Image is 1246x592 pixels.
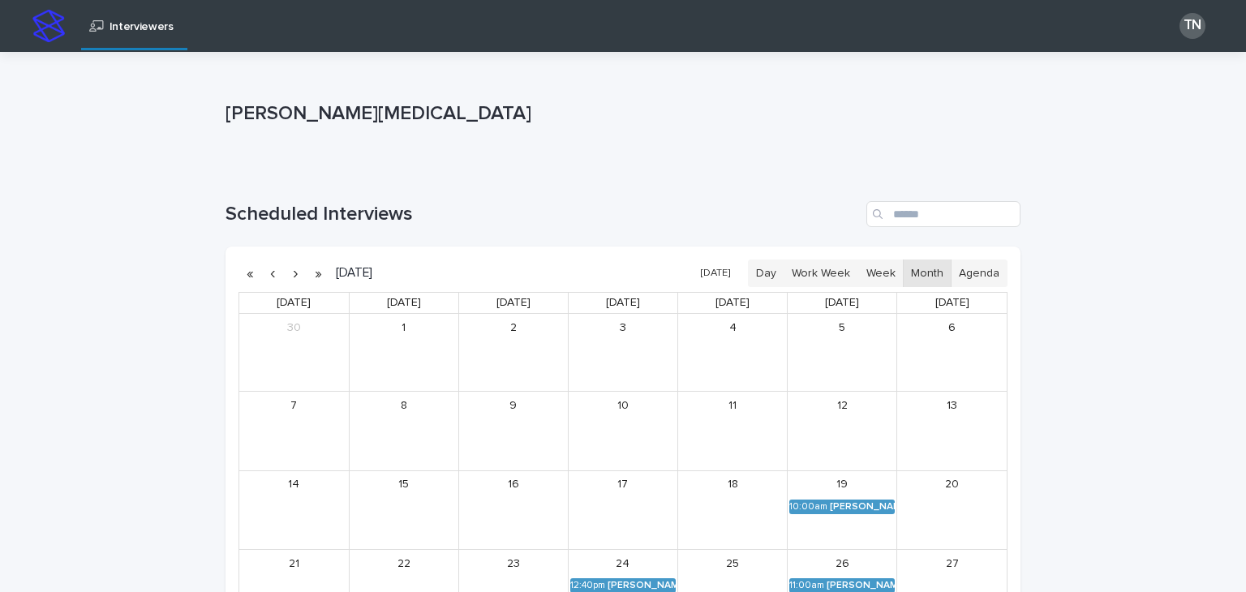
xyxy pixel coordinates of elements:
a: May 17, 2023 [610,472,636,498]
div: [PERSON_NAME] (Round 2) [608,580,676,591]
a: April 30, 2023 [281,315,307,341]
a: Thursday [712,293,753,313]
button: Week [857,260,903,287]
button: [DATE] [693,262,738,285]
td: May 12, 2023 [788,392,897,470]
td: May 10, 2023 [568,392,677,470]
td: May 11, 2023 [678,392,788,470]
input: Search [866,201,1020,227]
a: May 22, 2023 [391,551,417,577]
a: May 15, 2023 [391,472,417,498]
p: [PERSON_NAME][MEDICAL_DATA] [226,102,1014,126]
button: Month [903,260,952,287]
a: May 26, 2023 [829,551,855,577]
a: May 23, 2023 [501,551,526,577]
a: May 5, 2023 [829,315,855,341]
button: Next year [307,260,329,286]
td: May 19, 2023 [788,470,897,549]
button: Day [748,260,784,287]
td: May 17, 2023 [568,470,677,549]
button: Next month [284,260,307,286]
td: May 3, 2023 [568,314,677,392]
a: Sunday [273,293,314,313]
a: May 4, 2023 [720,315,745,341]
a: May 12, 2023 [829,393,855,418]
button: Agenda [951,260,1008,287]
td: May 1, 2023 [349,314,458,392]
td: April 30, 2023 [239,314,349,392]
a: May 13, 2023 [939,393,965,418]
div: 12:40pm [570,580,605,591]
a: May 3, 2023 [610,315,636,341]
a: Wednesday [603,293,643,313]
h2: [DATE] [329,267,372,279]
a: May 19, 2023 [829,472,855,498]
a: May 27, 2023 [939,551,965,577]
td: May 7, 2023 [239,392,349,470]
a: May 7, 2023 [281,393,307,418]
td: May 14, 2023 [239,470,349,549]
button: Previous month [261,260,284,286]
a: May 24, 2023 [610,551,636,577]
td: May 5, 2023 [788,314,897,392]
button: Previous year [238,260,261,286]
td: May 18, 2023 [678,470,788,549]
a: May 10, 2023 [610,393,636,418]
a: May 6, 2023 [939,315,965,341]
td: May 6, 2023 [897,314,1007,392]
td: May 16, 2023 [458,470,568,549]
div: [PERSON_NAME] (Round 2) [827,580,895,591]
a: May 25, 2023 [720,551,745,577]
a: Monday [384,293,424,313]
a: Friday [822,293,862,313]
a: May 2, 2023 [501,315,526,341]
a: May 9, 2023 [501,393,526,418]
a: May 1, 2023 [391,315,417,341]
td: May 15, 2023 [349,470,458,549]
td: May 20, 2023 [897,470,1007,549]
a: May 21, 2023 [281,551,307,577]
button: Work Week [784,260,858,287]
td: May 9, 2023 [458,392,568,470]
h1: Scheduled Interviews [226,203,860,226]
a: May 18, 2023 [720,472,745,498]
td: May 4, 2023 [678,314,788,392]
div: 10:00am [789,501,827,513]
td: May 13, 2023 [897,392,1007,470]
a: May 20, 2023 [939,472,965,498]
td: May 8, 2023 [349,392,458,470]
a: May 11, 2023 [720,393,745,418]
a: Tuesday [493,293,534,313]
div: TN [1179,13,1205,39]
div: 11:00am [789,580,824,591]
a: Saturday [932,293,973,313]
td: May 2, 2023 [458,314,568,392]
a: May 14, 2023 [281,472,307,498]
div: [PERSON_NAME] (Round 2) [830,501,895,513]
a: May 8, 2023 [391,393,417,418]
a: May 16, 2023 [501,472,526,498]
img: stacker-logo-s-only.png [32,10,65,42]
